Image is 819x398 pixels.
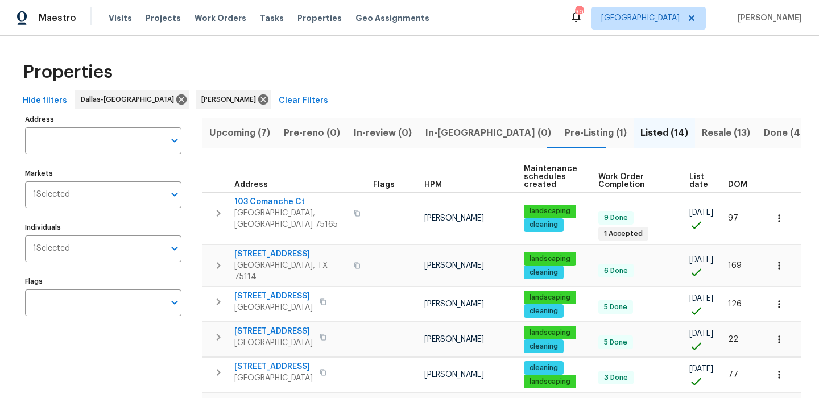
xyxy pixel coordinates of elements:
[209,125,270,141] span: Upcoming (7)
[39,13,76,24] span: Maestro
[599,229,647,239] span: 1 Accepted
[689,256,713,264] span: [DATE]
[702,125,750,141] span: Resale (13)
[728,262,742,270] span: 169
[764,125,817,141] span: Done (400)
[424,262,484,270] span: [PERSON_NAME]
[525,254,575,264] span: landscaping
[565,125,627,141] span: Pre-Listing (1)
[373,181,395,189] span: Flags
[234,248,347,260] span: [STREET_ADDRESS]
[167,132,183,148] button: Open
[728,181,747,189] span: DOM
[109,13,132,24] span: Visits
[601,13,680,24] span: [GEOGRAPHIC_DATA]
[728,300,742,308] span: 126
[234,372,313,384] span: [GEOGRAPHIC_DATA]
[599,302,632,312] span: 5 Done
[23,94,67,108] span: Hide filters
[525,306,562,316] span: cleaning
[234,208,347,230] span: [GEOGRAPHIC_DATA], [GEOGRAPHIC_DATA] 75165
[424,335,484,343] span: [PERSON_NAME]
[33,190,70,200] span: 1 Selected
[424,371,484,379] span: [PERSON_NAME]
[424,214,484,222] span: [PERSON_NAME]
[424,181,442,189] span: HPM
[525,342,562,351] span: cleaning
[146,13,181,24] span: Projects
[599,373,632,383] span: 3 Done
[355,13,429,24] span: Geo Assignments
[297,13,342,24] span: Properties
[25,278,181,285] label: Flags
[598,173,671,189] span: Work Order Completion
[81,94,179,105] span: Dallas-[GEOGRAPHIC_DATA]
[728,371,738,379] span: 77
[25,170,181,177] label: Markets
[196,90,271,109] div: [PERSON_NAME]
[167,186,183,202] button: Open
[575,7,583,18] div: 39
[167,295,183,310] button: Open
[689,209,713,217] span: [DATE]
[234,260,347,283] span: [GEOGRAPHIC_DATA], TX 75114
[728,214,738,222] span: 97
[260,14,284,22] span: Tasks
[234,302,313,313] span: [GEOGRAPHIC_DATA]
[733,13,802,24] span: [PERSON_NAME]
[25,116,181,123] label: Address
[689,173,709,189] span: List date
[75,90,189,109] div: Dallas-[GEOGRAPHIC_DATA]
[525,268,562,277] span: cleaning
[234,196,347,208] span: 103 Comanche Ct
[167,241,183,256] button: Open
[23,67,113,78] span: Properties
[525,206,575,216] span: landscaping
[599,213,632,223] span: 9 Done
[33,244,70,254] span: 1 Selected
[525,328,575,338] span: landscaping
[599,338,632,347] span: 5 Done
[689,330,713,338] span: [DATE]
[424,300,484,308] span: [PERSON_NAME]
[284,125,340,141] span: Pre-reno (0)
[234,326,313,337] span: [STREET_ADDRESS]
[354,125,412,141] span: In-review (0)
[728,335,738,343] span: 22
[640,125,688,141] span: Listed (14)
[234,361,313,372] span: [STREET_ADDRESS]
[689,365,713,373] span: [DATE]
[525,293,575,302] span: landscaping
[689,295,713,302] span: [DATE]
[195,13,246,24] span: Work Orders
[425,125,551,141] span: In-[GEOGRAPHIC_DATA] (0)
[279,94,328,108] span: Clear Filters
[524,165,579,189] span: Maintenance schedules created
[234,181,268,189] span: Address
[274,90,333,111] button: Clear Filters
[234,291,313,302] span: [STREET_ADDRESS]
[234,337,313,349] span: [GEOGRAPHIC_DATA]
[25,224,181,231] label: Individuals
[599,266,632,276] span: 6 Done
[525,377,575,387] span: landscaping
[525,220,562,230] span: cleaning
[201,94,260,105] span: [PERSON_NAME]
[18,90,72,111] button: Hide filters
[525,363,562,373] span: cleaning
